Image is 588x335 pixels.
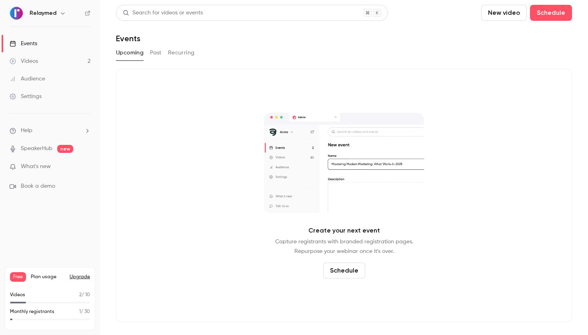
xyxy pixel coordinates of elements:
span: 1 [79,309,81,314]
span: new [57,145,73,153]
div: Events [10,40,37,48]
span: Plan usage [31,274,65,280]
button: Recurring [168,46,195,59]
p: / 10 [79,291,90,299]
img: Relaymed [10,7,23,20]
div: Settings [10,92,42,100]
p: / 30 [79,308,90,315]
p: Monthly registrants [10,308,54,315]
button: Upcoming [116,46,144,59]
button: Schedule [530,5,572,21]
h1: Events [116,34,140,43]
div: Search for videos or events [123,9,203,17]
p: Capture registrants with branded registration pages. Repurpose your webinar once it's over. [275,237,413,256]
button: New video [481,5,527,21]
span: Free [10,272,26,282]
button: Past [150,46,162,59]
h6: Relaymed [30,9,56,17]
p: Videos [10,291,25,299]
p: Create your next event [308,226,380,235]
button: Schedule [323,263,365,279]
span: Book a demo [21,182,55,191]
button: Upgrade [70,274,90,280]
div: Videos [10,57,38,65]
a: SpeakerHub [21,144,52,153]
iframe: Noticeable Trigger [81,163,90,171]
div: Audience [10,75,45,83]
span: What's new [21,162,51,171]
span: Help [21,126,32,135]
span: 2 [79,293,82,297]
li: help-dropdown-opener [10,126,90,135]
